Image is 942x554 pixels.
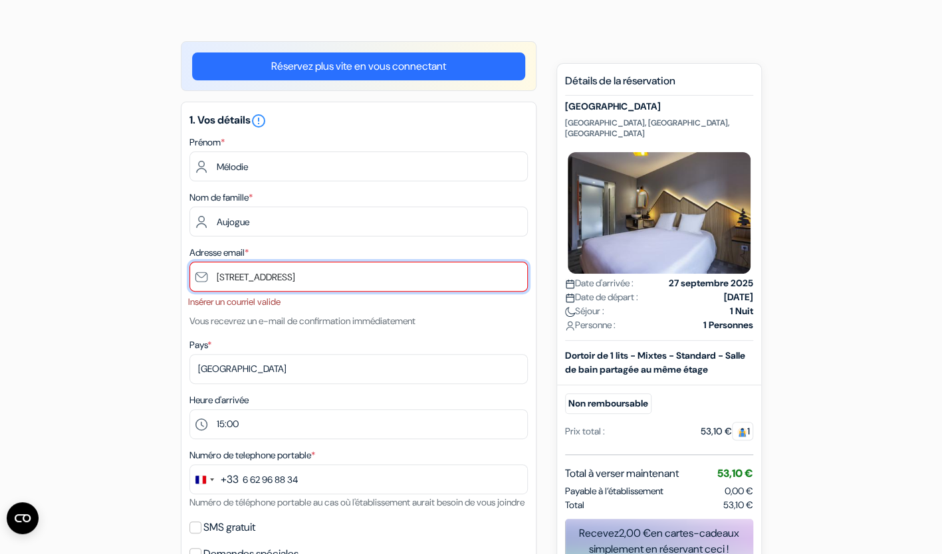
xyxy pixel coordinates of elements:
[192,52,525,80] a: Réservez plus vite en vous connectant
[189,262,528,292] input: Entrer adresse e-mail
[565,321,575,331] img: user_icon.svg
[565,118,753,139] p: [GEOGRAPHIC_DATA], [GEOGRAPHIC_DATA], [GEOGRAPHIC_DATA]
[565,484,663,498] span: Payable à l’établissement
[565,279,575,289] img: calendar.svg
[565,74,753,96] h5: Détails de la réservation
[189,136,225,149] label: Prénom
[189,448,315,462] label: Numéro de telephone portable
[723,498,753,512] span: 53,10 €
[565,307,575,317] img: moon.svg
[717,466,753,480] span: 53,10 €
[7,502,39,534] button: Ouvrir le widget CMP
[189,113,528,129] h5: 1. Vos détails
[703,318,753,332] strong: 1 Personnes
[565,290,638,304] span: Date de départ :
[565,393,651,414] small: Non remboursable
[189,496,525,508] small: Numéro de téléphone portable au cas où l'établissement aurait besoin de vous joindre
[565,304,604,318] span: Séjour :
[251,113,267,127] a: error_outline
[737,427,747,437] img: guest.svg
[189,246,249,260] label: Adresse email
[619,526,651,540] span: 2,00 €
[669,276,753,290] strong: 27 septembre 2025
[565,349,745,375] b: Dortoir de 1 lits - Mixtes - Standard - Salle de bain partagée au même étage
[565,276,634,290] span: Date d'arrivée :
[732,422,753,440] span: 1
[190,465,239,494] button: Change country, selected France (+33)
[565,318,616,332] span: Personne :
[724,290,753,304] strong: [DATE]
[189,338,211,352] label: Pays
[189,464,528,494] input: 6 12 34 56 78
[701,424,753,438] div: 53,10 €
[188,296,528,309] li: Insérer un courriel valide
[251,113,267,129] i: error_outline
[189,191,253,205] label: Nom de famille
[203,518,255,537] label: SMS gratuit
[565,293,575,303] img: calendar.svg
[565,424,605,438] div: Prix total :
[189,151,528,181] input: Entrez votre prénom
[565,101,753,112] h5: [GEOGRAPHIC_DATA]
[565,498,584,512] span: Total
[730,304,753,318] strong: 1 Nuit
[565,466,679,482] span: Total à verser maintenant
[189,393,249,407] label: Heure d'arrivée
[189,315,415,327] small: Vous recevrez un e-mail de confirmation immédiatement
[221,472,239,488] div: +33
[725,485,753,497] span: 0,00 €
[189,207,528,236] input: Entrer le nom de famille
